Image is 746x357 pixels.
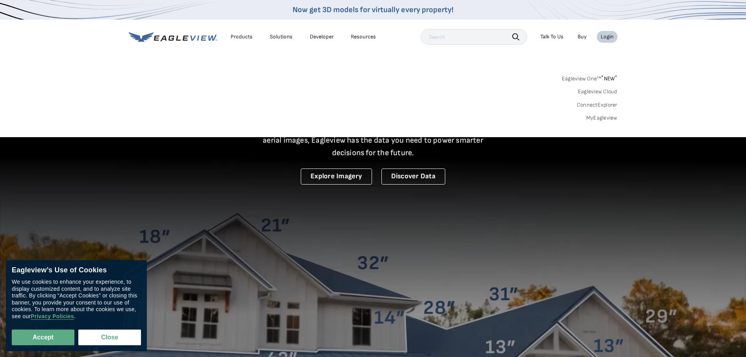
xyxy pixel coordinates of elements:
div: Solutions [270,33,293,40]
a: Eagleview Cloud [578,88,618,95]
a: MyEagleview [586,114,618,121]
a: ConnectExplorer [577,101,618,109]
span: NEW [601,75,617,82]
p: A new era starts here. Built on more than 3.5 billion high-resolution aerial images, Eagleview ha... [253,121,493,159]
a: Developer [310,33,334,40]
div: Eagleview’s Use of Cookies [12,266,141,275]
button: Close [78,330,141,345]
a: Discover Data [381,169,445,185]
a: Privacy Policies [31,313,74,320]
div: Products [231,33,253,40]
a: Now get 3D models for virtually every property! [293,5,453,14]
a: Buy [578,33,587,40]
a: Explore Imagery [301,169,372,185]
input: Search [421,29,527,45]
div: Resources [351,33,376,40]
button: Accept [12,330,74,345]
div: Talk To Us [540,33,564,40]
a: Eagleview One™*NEW* [562,73,618,82]
div: Login [601,33,614,40]
div: We use cookies to enhance your experience, to display customized content, and to analyze site tra... [12,279,141,320]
